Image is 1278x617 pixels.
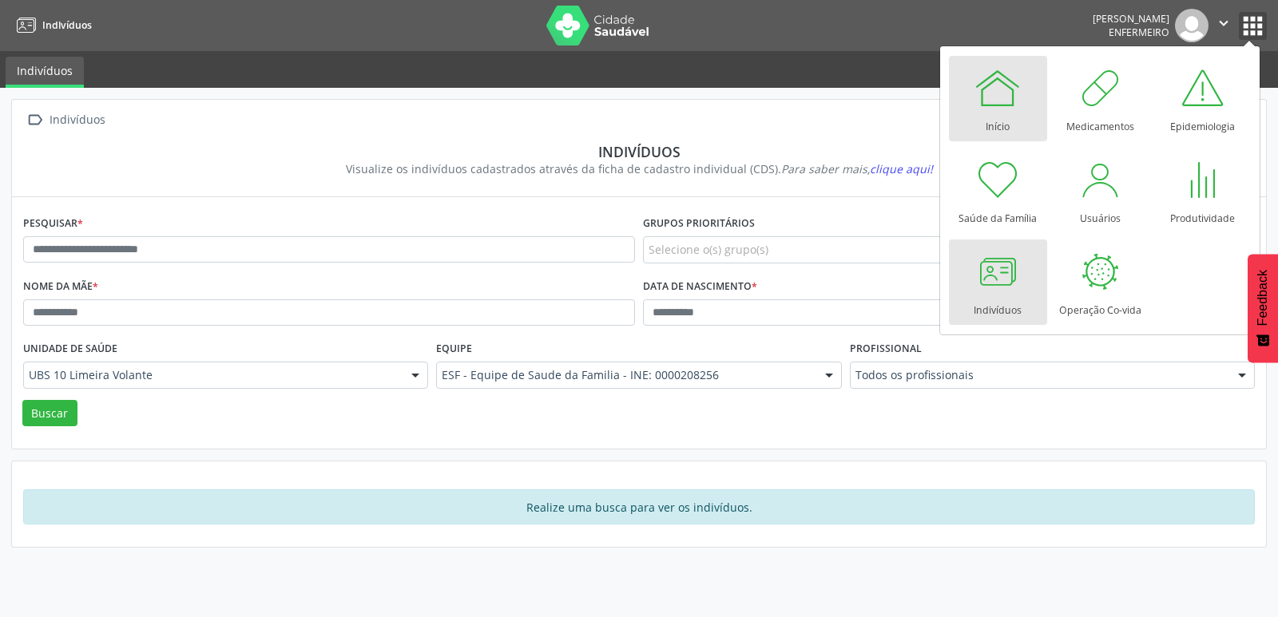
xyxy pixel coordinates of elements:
[649,241,768,258] span: Selecione o(s) grupo(s)
[23,109,46,132] i: 
[1215,14,1232,32] i: 
[34,160,1244,177] div: Visualize os indivíduos cadastrados através da ficha de cadastro individual (CDS).
[436,337,472,362] label: Equipe
[949,239,1047,325] a: Indivíduos
[1051,148,1149,233] a: Usuários
[42,18,92,32] span: Indivíduos
[34,143,1244,160] div: Indivíduos
[1109,26,1169,39] span: Enfermeiro
[855,367,1222,383] span: Todos os profissionais
[1209,9,1239,42] button: 
[22,400,77,427] button: Buscar
[23,275,98,299] label: Nome da mãe
[1239,12,1267,40] button: apps
[23,489,1255,524] div: Realize uma busca para ver os indivíduos.
[23,337,117,362] label: Unidade de saúde
[6,57,84,88] a: Indivíduos
[1153,148,1252,233] a: Produtividade
[23,109,108,132] a:  Indivíduos
[949,148,1047,233] a: Saúde da Família
[1153,56,1252,141] a: Epidemiologia
[1248,254,1278,362] button: Feedback - Mostrar pesquisa
[1051,239,1149,325] a: Operação Co-vida
[1175,9,1209,42] img: img
[643,212,755,236] label: Grupos prioritários
[781,161,933,176] i: Para saber mais,
[11,12,92,38] a: Indivíduos
[1093,12,1169,26] div: [PERSON_NAME]
[442,367,808,383] span: ESF - Equipe de Saude da Familia - INE: 0000208256
[949,56,1047,141] a: Início
[1051,56,1149,141] a: Medicamentos
[870,161,933,176] span: clique aqui!
[23,212,83,236] label: Pesquisar
[1256,270,1270,326] span: Feedback
[643,275,757,299] label: Data de nascimento
[46,109,108,132] div: Indivíduos
[29,367,395,383] span: UBS 10 Limeira Volante
[850,337,922,362] label: Profissional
